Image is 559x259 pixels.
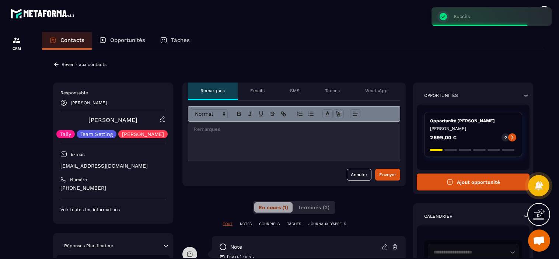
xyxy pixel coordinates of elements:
button: Envoyer [375,169,400,181]
p: Numéro [70,177,87,183]
p: WhatsApp [365,88,388,94]
p: E-mail [71,151,85,157]
div: Ouvrir le chat [528,230,550,252]
a: [PERSON_NAME] [88,116,137,123]
p: note [230,244,242,251]
p: [PERSON_NAME] [430,126,516,132]
p: TOUT [223,221,233,227]
button: Terminés (2) [293,202,334,213]
button: En cours (1) [254,202,293,213]
p: JOURNAUX D'APPELS [308,221,346,227]
p: 0 [504,135,507,140]
p: Remarques [200,88,225,94]
a: Tâches [153,32,197,50]
a: Contacts [42,32,92,50]
p: COURRIELS [259,221,280,227]
p: [PERSON_NAME] [122,132,164,137]
p: NOTES [240,221,252,227]
p: Opportunité [PERSON_NAME] [430,118,516,124]
p: Tally [60,132,71,137]
p: Opportunités [110,37,145,43]
span: En cours (1) [259,204,288,210]
div: Envoyer [379,171,396,178]
p: Tâches [325,88,340,94]
p: [PERSON_NAME] [71,100,107,105]
p: Réponses Planificateur [64,243,113,249]
p: CRM [2,46,31,50]
button: Ajout opportunité [417,174,530,190]
p: SMS [290,88,300,94]
p: Contacts [60,37,84,43]
p: Responsable [60,90,166,96]
p: Voir toutes les informations [60,207,166,213]
img: formation [12,36,21,45]
p: Team Setting [80,132,113,137]
p: [PHONE_NUMBER] [60,185,166,192]
p: TÂCHES [287,221,301,227]
p: Calendrier [424,213,453,219]
img: logo [10,7,77,20]
p: Revenir aux contacts [62,62,106,67]
p: [EMAIL_ADDRESS][DOMAIN_NAME] [60,162,166,169]
span: Terminés (2) [298,204,329,210]
p: 2 599,00 € [430,135,457,140]
p: Tâches [171,37,190,43]
p: Emails [250,88,265,94]
button: Annuler [347,169,371,181]
p: Opportunités [424,92,458,98]
a: formationformationCRM [2,30,31,56]
a: Opportunités [92,32,153,50]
